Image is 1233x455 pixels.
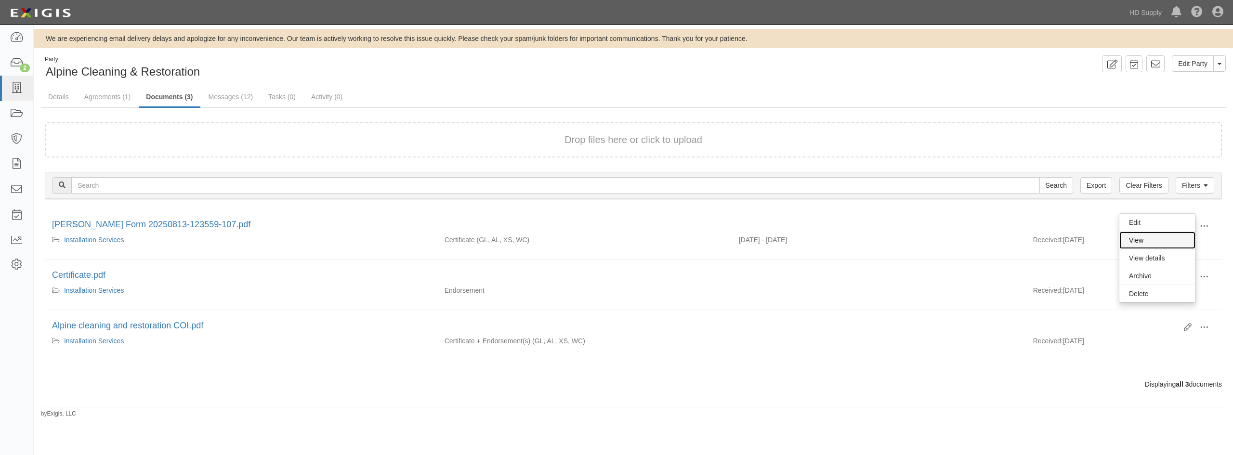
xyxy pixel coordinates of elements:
div: [DATE] [1026,286,1222,300]
div: Alpine cleaning and restoration COI.pdf [52,320,1177,332]
a: Messages (12) [201,87,261,106]
div: We are experiencing email delivery delays and apologize for any inconvenience. Our team is active... [34,34,1233,43]
a: Clear Filters [1119,177,1168,194]
div: 2 [20,64,30,72]
div: Party [45,55,200,64]
div: General Liability Auto Liability Excess/Umbrella Liability Workers Compensation/Employers Liability [437,336,732,346]
div: Installation Services [52,235,430,245]
a: Activity (0) [304,87,350,106]
a: Export [1080,177,1112,194]
a: Delete [1119,285,1195,302]
div: [DATE] [1026,336,1222,351]
a: Filters [1176,177,1214,194]
div: Installation Services [52,336,430,346]
a: Tasks (0) [261,87,303,106]
div: Effective 08/19/2025 - Expiration 08/19/2026 [732,235,1026,245]
a: View details [1119,249,1195,267]
b: all 3 [1176,380,1189,388]
a: Details [41,87,76,106]
small: by [41,410,76,418]
a: [PERSON_NAME] Form 20250813-123559-107.pdf [52,220,250,229]
a: Archive [1119,267,1195,285]
a: Installation Services [64,337,124,345]
div: Endorsement [437,286,732,295]
a: Edit Party [1172,55,1214,72]
i: Help Center - Complianz [1191,7,1203,18]
div: Effective - Expiration [732,336,1026,337]
div: Alpine Cleaning & Restoration [41,55,626,80]
a: Installation Services [64,236,124,244]
a: View [1119,232,1195,249]
a: Documents (3) [139,87,200,108]
a: Alpine cleaning and restoration COI.pdf [52,321,203,330]
a: Installation Services [64,286,124,294]
div: ACORD Form 20250813-123559-107.pdf [52,219,1177,231]
input: Search [1039,177,1073,194]
p: Received: [1033,235,1063,245]
div: Displaying documents [38,379,1229,389]
p: Received: [1033,286,1063,295]
a: Certificate.pdf [52,270,105,280]
img: logo-5460c22ac91f19d4615b14bd174203de0afe785f0fc80cf4dbbc73dc1793850b.png [7,4,74,22]
div: General Liability Auto Liability Excess/Umbrella Liability Workers Compensation/Employers Liability [437,235,732,245]
a: Edit [1119,214,1195,231]
a: Agreements (1) [77,87,138,106]
span: Alpine Cleaning & Restoration [46,65,200,78]
div: Installation Services [52,286,430,295]
div: Certificate.pdf [52,269,1177,282]
div: [DATE] [1026,235,1222,249]
p: Received: [1033,336,1063,346]
button: Drop files here or click to upload [564,133,702,147]
input: Search [71,177,1040,194]
a: Exigis, LLC [47,410,76,417]
a: HD Supply [1125,3,1167,22]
